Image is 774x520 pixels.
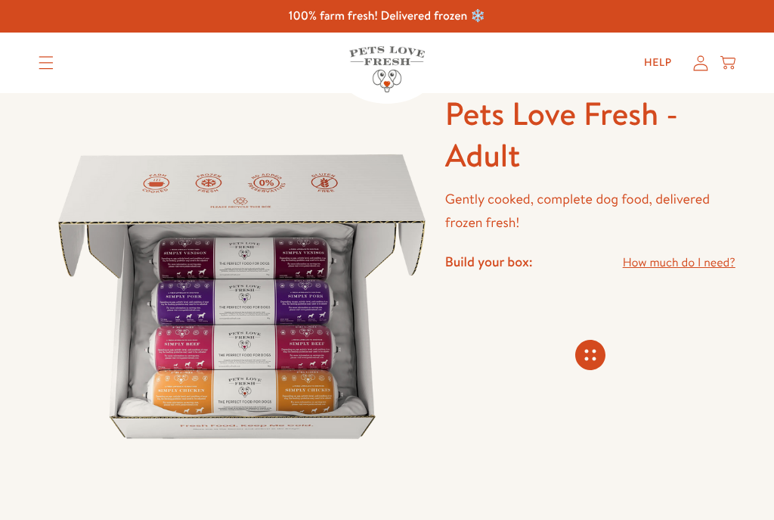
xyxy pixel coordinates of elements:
a: How much do I need? [623,253,735,273]
h1: Pets Love Fresh - Adult [445,93,735,176]
p: Gently cooked, complete dog food, delivered frozen fresh! [445,188,735,234]
img: Pets Love Fresh [349,46,425,92]
img: Pets Love Fresh - Adult [39,93,445,500]
summary: Translation missing: en.sections.header.menu [26,44,66,82]
a: Help [632,48,684,78]
h4: Build your box: [445,253,533,270]
svg: Connecting store [575,340,605,370]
